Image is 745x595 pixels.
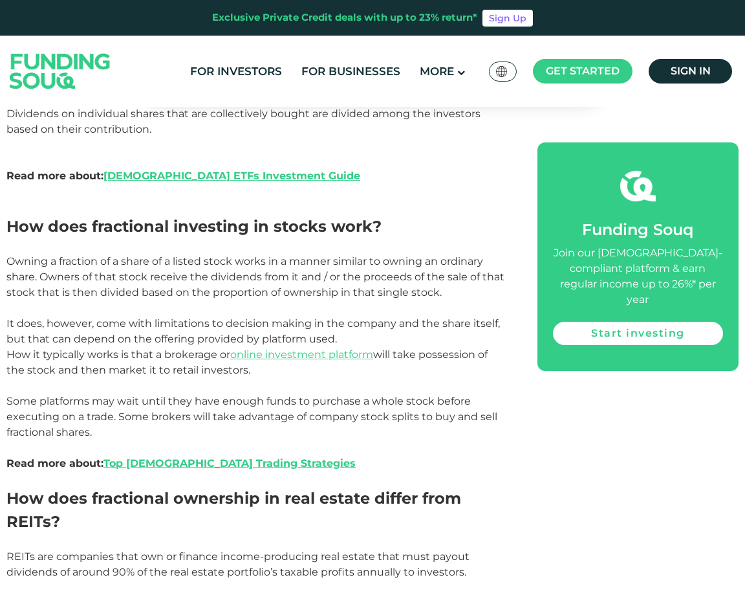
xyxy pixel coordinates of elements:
[6,255,504,298] span: Owning a fraction of a share of a listed stock works in a manner similar to owning an ordinary sh...
[582,220,693,239] span: Funding Souq
[6,317,500,345] span: It does, however, come with limitations to decision making in the company and the share itself, b...
[420,65,454,78] span: More
[212,10,477,25] div: Exclusive Private Credit deals with up to 23% return*
[6,457,356,469] strong: Read more about:
[6,395,497,469] span: Some platforms may wait until they have enough funds to purchase a whole stock before executing o...
[6,217,382,236] span: How does fractional investing in stocks work?
[553,322,723,345] a: Start investing
[230,348,373,361] a: online investment platform
[546,65,620,77] span: Get started
[6,550,470,578] span: REITs are companies that own or finance income-producing real estate that must payout dividends o...
[496,66,508,77] img: SA Flag
[620,168,656,204] img: fsicon
[6,170,360,182] strong: Read more about:
[649,59,732,84] a: Sign in
[298,61,404,82] a: For Businesses
[103,170,360,182] a: [DEMOGRAPHIC_DATA] ETFs Investment Guide
[482,10,533,27] a: Sign Up
[671,65,711,77] span: Sign in
[103,457,356,469] a: Top [DEMOGRAPHIC_DATA] Trading Strategies
[6,489,461,531] span: How does fractional ownership in real estate differ from REITs?
[187,61,285,82] a: For Investors
[6,348,488,376] span: How it typically works is that a brokerage or will take possession of the stock and then market i...
[553,245,723,308] div: Join our [DEMOGRAPHIC_DATA]-compliant platform & earn regular income up to 26%* per year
